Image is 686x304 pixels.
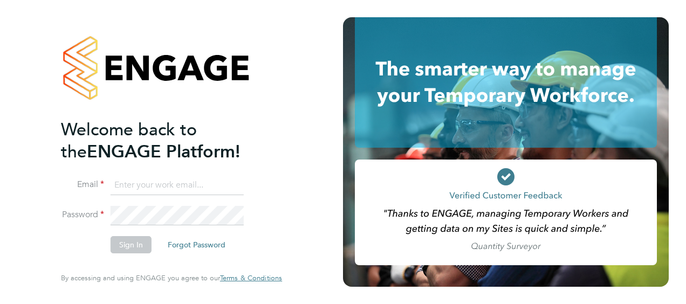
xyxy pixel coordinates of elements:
label: Email [61,179,104,190]
a: Terms & Conditions [220,274,282,282]
button: Sign In [111,236,152,253]
button: Forgot Password [159,236,234,253]
label: Password [61,209,104,220]
span: Welcome back to the [61,119,197,162]
input: Enter your work email... [111,176,244,195]
h2: ENGAGE Platform! [61,119,271,163]
span: By accessing and using ENGAGE you agree to our [61,273,282,282]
